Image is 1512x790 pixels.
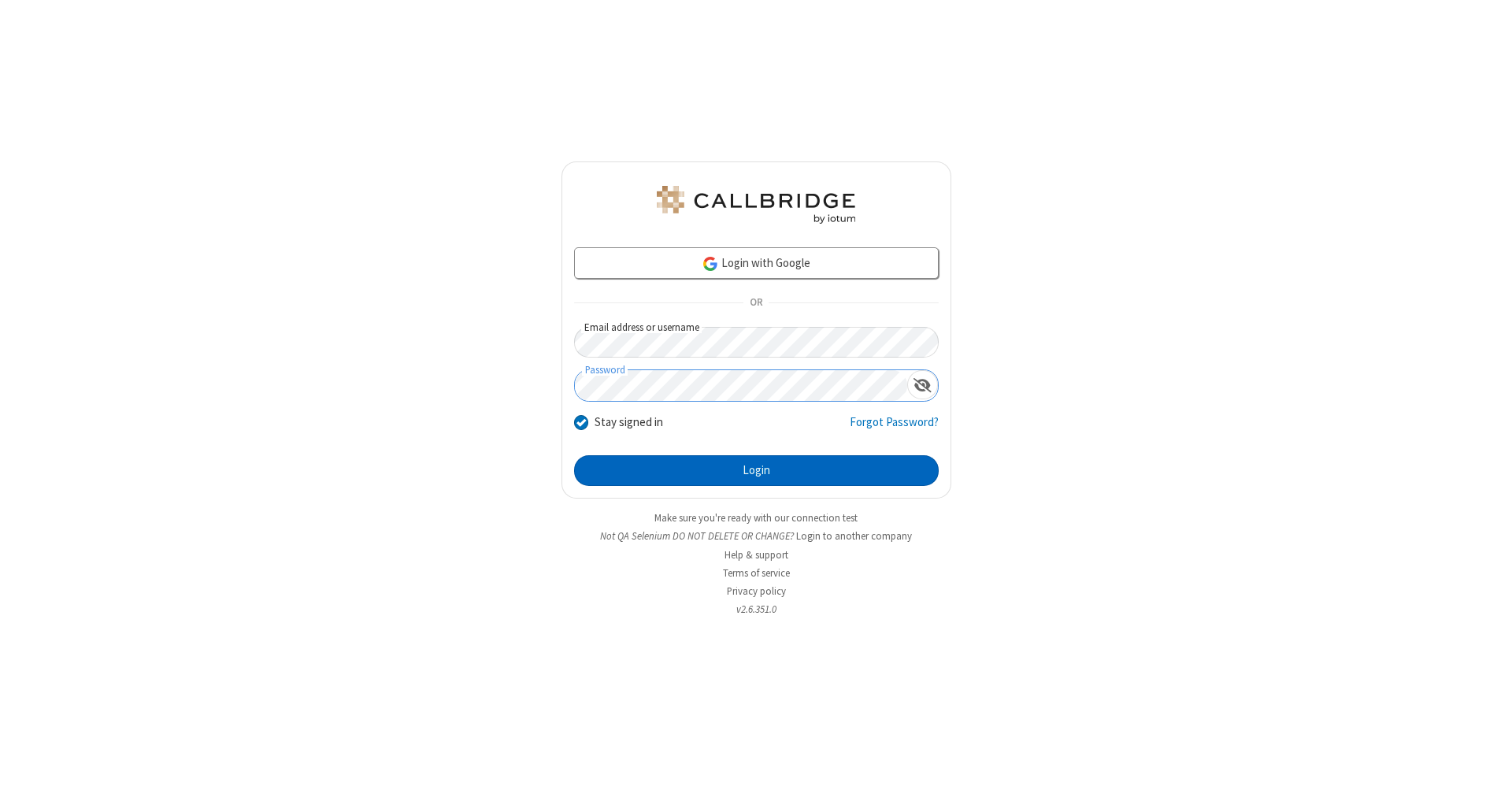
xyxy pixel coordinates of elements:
[561,602,951,617] li: v2.6.351.0
[654,186,858,224] img: QA Selenium DO NOT DELETE OR CHANGE
[702,255,719,273] img: google-icon.png
[743,292,769,314] span: OR
[724,548,788,562] a: Help & support
[574,455,939,487] button: Login
[595,414,663,432] label: Stay signed in
[561,529,951,543] li: Not QA Selenium DO NOT DELETE OR CHANGE?
[723,566,790,580] a: Terms of service
[654,511,858,525] a: Make sure you're ready with our connection test
[796,529,912,543] button: Login to another company
[574,327,939,358] input: Email address or username
[727,584,786,598] a: Privacy policy
[907,370,938,399] div: Show password
[850,414,939,443] a: Forgot Password?
[574,247,939,279] a: Login with Google
[575,370,907,401] input: Password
